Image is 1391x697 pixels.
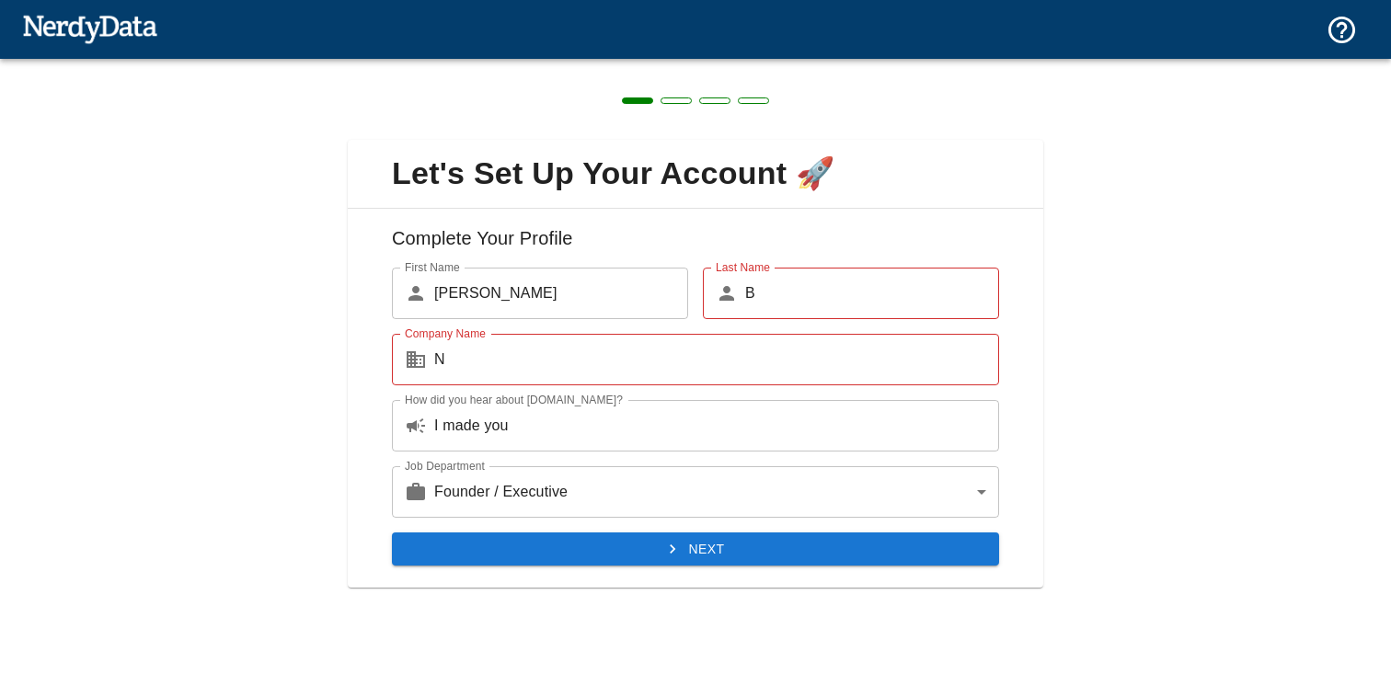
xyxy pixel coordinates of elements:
label: Last Name [716,259,770,275]
span: Let's Set Up Your Account 🚀 [362,154,1029,193]
button: Next [392,532,999,566]
label: Company Name [405,326,486,341]
div: Founder / Executive [434,466,999,518]
img: NerdyData.com [22,10,157,47]
h6: Complete Your Profile [362,223,1029,268]
label: First Name [405,259,460,275]
label: How did you hear about [DOMAIN_NAME]? [405,392,623,407]
label: Job Department [405,458,485,474]
button: Support and Documentation [1315,3,1369,57]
